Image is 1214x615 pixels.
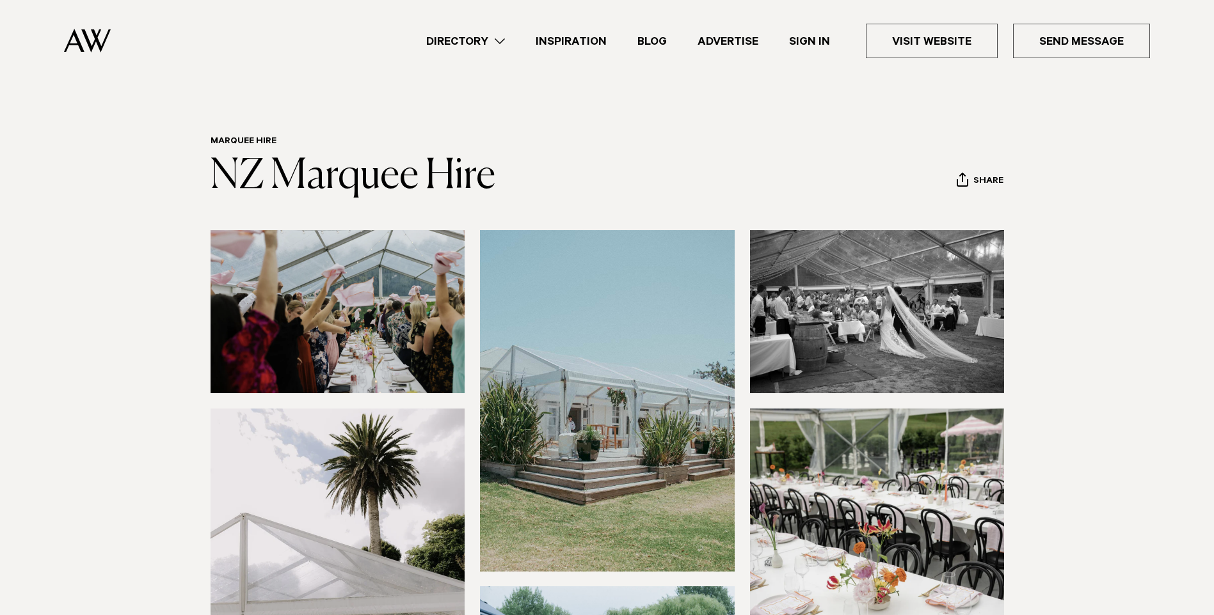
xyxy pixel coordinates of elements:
[956,172,1004,191] button: Share
[622,33,682,50] a: Blog
[411,33,520,50] a: Directory
[520,33,622,50] a: Inspiration
[682,33,774,50] a: Advertise
[866,24,998,58] a: Visit Website
[64,29,111,52] img: Auckland Weddings Logo
[211,137,276,147] a: Marquee Hire
[973,176,1003,188] span: Share
[774,33,845,50] a: Sign In
[1013,24,1150,58] a: Send Message
[211,156,495,197] a: NZ Marquee Hire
